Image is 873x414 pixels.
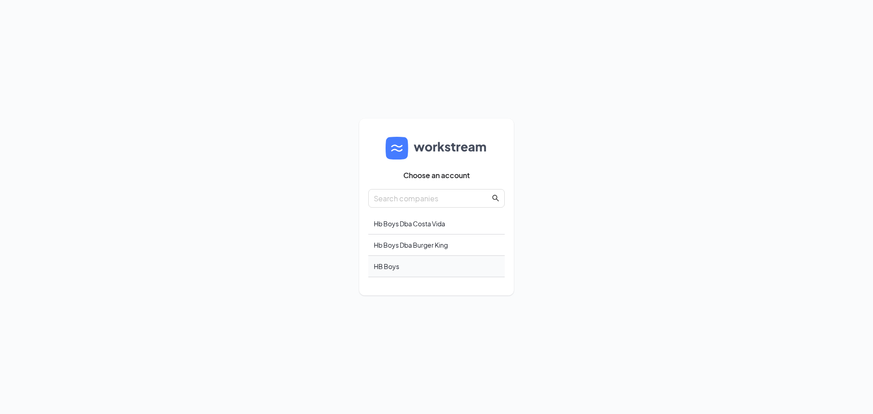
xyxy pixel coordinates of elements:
div: Hb Boys Dba Costa Vida [368,213,505,234]
span: Choose an account [403,171,470,180]
div: Hb Boys Dba Burger King [368,234,505,256]
input: Search companies [374,193,490,204]
span: search [492,195,499,202]
div: HB Boys [368,256,505,277]
img: logo [386,137,487,160]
